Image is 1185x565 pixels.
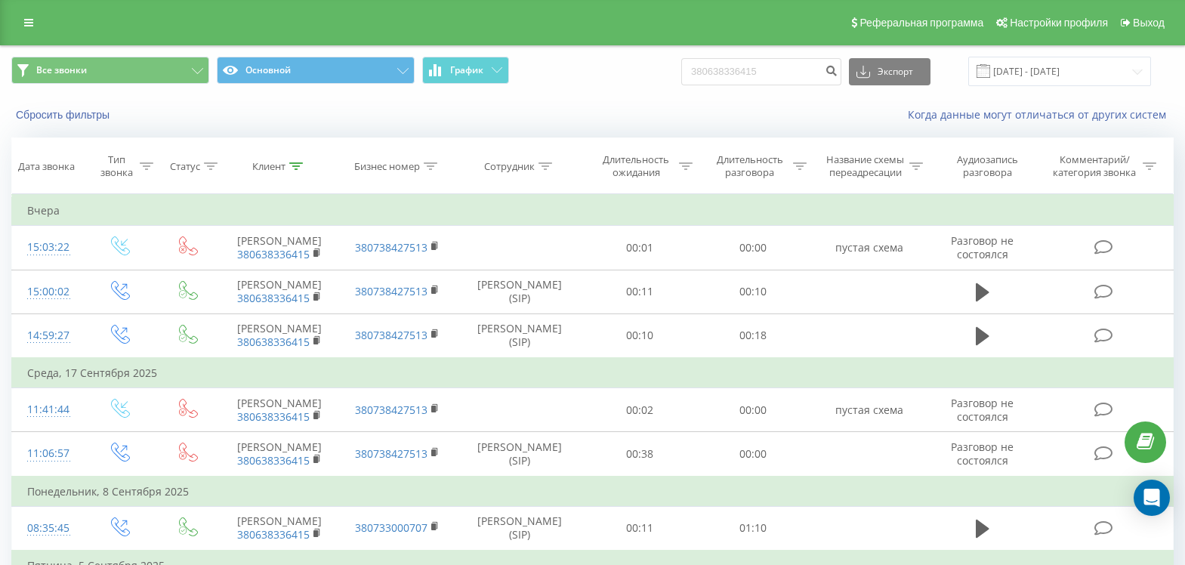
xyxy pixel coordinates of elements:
input: Поиск по номеру [681,58,841,85]
div: Тип звонка [97,153,135,179]
div: 11:41:44 [27,395,69,425]
td: [PERSON_NAME] (SIP) [456,432,583,477]
td: 00:38 [583,432,696,477]
td: 01:10 [696,506,810,551]
div: 14:59:27 [27,321,69,350]
td: пустая схема [810,388,927,432]
div: Open Intercom Messenger [1134,480,1170,516]
a: 380638336415 [237,247,310,261]
div: Комментарий/категория звонка [1051,153,1139,179]
div: Клиент [252,160,285,173]
td: [PERSON_NAME] [221,388,338,432]
div: Статус [170,160,200,173]
td: 00:10 [583,313,696,358]
td: Понедельник, 8 Сентября 2025 [12,477,1174,507]
button: График [422,57,509,84]
a: 380638336415 [237,527,310,542]
a: 380738427513 [355,403,427,417]
td: 00:02 [583,388,696,432]
a: 380638336415 [237,291,310,305]
a: 380638336415 [237,335,310,349]
a: 380638336415 [237,409,310,424]
td: [PERSON_NAME] [221,432,338,477]
a: 380638336415 [237,453,310,468]
td: [PERSON_NAME] (SIP) [456,313,583,358]
td: 00:00 [696,388,810,432]
div: 08:35:45 [27,514,69,543]
div: 11:06:57 [27,439,69,468]
td: [PERSON_NAME] (SIP) [456,506,583,551]
td: [PERSON_NAME] [221,313,338,358]
div: Сотрудник [484,160,535,173]
span: Выход [1133,17,1165,29]
button: Экспорт [849,58,930,85]
td: 00:11 [583,506,696,551]
a: 380733000707 [355,520,427,535]
a: 380738427513 [355,284,427,298]
td: [PERSON_NAME] [221,226,338,270]
span: Все звонки [36,64,87,76]
div: Бизнес номер [354,160,420,173]
td: Вчера [12,196,1174,226]
td: 00:18 [696,313,810,358]
span: Разговор не состоялся [951,440,1014,468]
td: Среда, 17 Сентября 2025 [12,358,1174,388]
div: Аудиозапись разговора [942,153,1033,179]
td: пустая схема [810,226,927,270]
button: Сбросить фильтры [11,108,117,122]
td: 00:11 [583,270,696,313]
td: 00:00 [696,226,810,270]
a: 380738427513 [355,240,427,255]
span: График [450,65,483,76]
span: Реферальная программа [859,17,983,29]
td: 00:10 [696,270,810,313]
div: Длительность разговора [710,153,788,179]
div: 15:03:22 [27,233,69,262]
span: Настройки профиля [1010,17,1108,29]
button: Основной [217,57,415,84]
td: 00:00 [696,432,810,477]
button: Все звонки [11,57,209,84]
div: Дата звонка [18,160,75,173]
span: Разговор не состоялся [951,396,1014,424]
td: 00:01 [583,226,696,270]
td: [PERSON_NAME] [221,506,338,551]
a: Когда данные могут отличаться от других систем [908,107,1174,122]
div: Название схемы переадресации [825,153,906,179]
td: [PERSON_NAME] [221,270,338,313]
a: 380738427513 [355,446,427,461]
td: [PERSON_NAME] (SIP) [456,270,583,313]
span: Разговор не состоялся [951,233,1014,261]
div: Длительность ожидания [597,153,675,179]
a: 380738427513 [355,328,427,342]
div: 15:00:02 [27,277,69,307]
